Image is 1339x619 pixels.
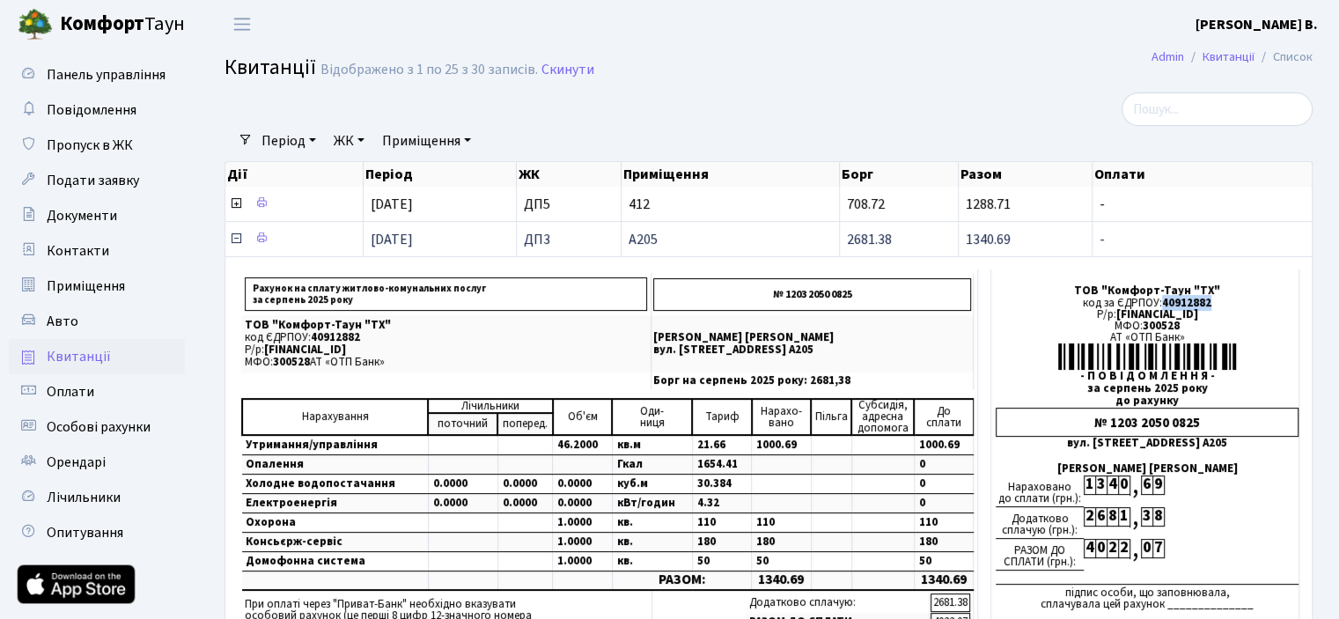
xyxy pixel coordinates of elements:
td: 0.0000 [497,494,553,513]
td: кв. [612,552,692,571]
div: Додатково сплачую (грн.): [996,507,1084,539]
img: logo.png [18,7,53,42]
td: 50 [692,552,751,571]
span: Документи [47,206,117,225]
td: кв.м [612,435,692,455]
td: 180 [914,533,973,552]
td: кв. [612,533,692,552]
td: кв. [612,513,692,533]
span: [DATE] [371,230,413,249]
p: Рахунок на сплату житлово-комунальних послуг за серпень 2025 року [245,277,647,311]
span: 40912882 [1162,295,1211,311]
a: Приміщення [375,126,478,156]
span: Таун [60,10,185,40]
div: 2 [1084,507,1095,527]
td: Гкал [612,455,692,475]
a: Період [254,126,323,156]
td: До cплати [914,399,973,435]
span: [FINANCIAL_ID] [264,342,346,357]
div: 0 [1141,539,1152,558]
p: ТОВ "Комфорт-Таун "ТХ" [245,320,647,331]
a: Орендарі [9,445,185,480]
td: Додатково сплачую: [746,593,930,612]
td: 46.2000 [553,435,612,455]
td: 1654.41 [692,455,751,475]
a: Скинути [541,62,594,78]
td: 0.0000 [553,494,612,513]
div: 6 [1095,507,1107,527]
div: 3 [1141,507,1152,527]
span: 1340.69 [966,230,1011,249]
td: 0.0000 [428,494,497,513]
td: Домофонна система [242,552,428,571]
a: Повідомлення [9,92,185,128]
a: ЖК [327,126,372,156]
td: 1.0000 [553,533,612,552]
th: Разом [959,162,1093,187]
span: [DATE] [371,195,413,214]
div: , [1129,507,1141,527]
td: Субсидія, адресна допомога [851,399,914,435]
td: 0 [914,494,973,513]
div: вул. [STREET_ADDRESS] А205 [996,438,1299,449]
div: 3 [1095,475,1107,495]
span: Приміщення [47,276,125,296]
th: ЖК [517,162,622,187]
span: Особові рахунки [47,417,151,437]
span: ДП5 [524,197,614,211]
td: 1.0000 [553,513,612,533]
span: - [1100,232,1305,247]
td: 180 [692,533,751,552]
td: Холодне водопостачання [242,475,428,494]
span: Пропуск в ЖК [47,136,133,155]
a: Лічильники [9,480,185,515]
div: Відображено з 1 по 25 з 30 записів. [320,62,538,78]
span: Лічильники [47,488,121,507]
div: 6 [1141,475,1152,495]
span: Подати заявку [47,171,139,190]
span: Опитування [47,523,123,542]
div: Нараховано до сплати (грн.): [996,475,1084,507]
td: Опалення [242,455,428,475]
div: 9 [1152,475,1164,495]
div: 4 [1084,539,1095,558]
td: 4.32 [692,494,751,513]
td: Нарахо- вано [752,399,811,435]
th: Період [364,162,517,187]
b: [PERSON_NAME] В. [1196,15,1318,34]
div: ТОВ "Комфорт-Таун "ТХ" [996,285,1299,297]
span: Оплати [47,382,94,402]
td: 50 [914,552,973,571]
p: [PERSON_NAME] [PERSON_NAME] [653,332,971,343]
td: Утримання/управління [242,435,428,455]
td: 110 [914,513,973,533]
td: Об'єм [553,399,612,435]
p: № 1203 2050 0825 [653,278,971,311]
a: Особові рахунки [9,409,185,445]
a: Документи [9,198,185,233]
td: 0.0000 [497,475,553,494]
span: А205 [629,232,832,247]
td: куб.м [612,475,692,494]
p: МФО: АТ «ОТП Банк» [245,357,647,368]
div: 2 [1107,539,1118,558]
td: 21.66 [692,435,751,455]
span: Контакти [47,241,109,261]
td: Охорона [242,513,428,533]
span: 1288.71 [966,195,1011,214]
a: Подати заявку [9,163,185,198]
td: 0.0000 [428,475,497,494]
td: Оди- ниця [612,399,692,435]
input: Пошук... [1122,92,1313,126]
div: Р/р: [996,309,1299,321]
span: Панель управління [47,65,166,85]
td: 110 [692,513,751,533]
td: Лічильники [428,399,553,413]
div: 0 [1095,539,1107,558]
nav: breadcrumb [1125,39,1339,76]
span: - [1100,197,1305,211]
p: вул. [STREET_ADDRESS] А205 [653,344,971,356]
div: РАЗОМ ДО СПЛАТИ (грн.): [996,539,1084,571]
div: 1 [1084,475,1095,495]
td: 1000.69 [914,435,973,455]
